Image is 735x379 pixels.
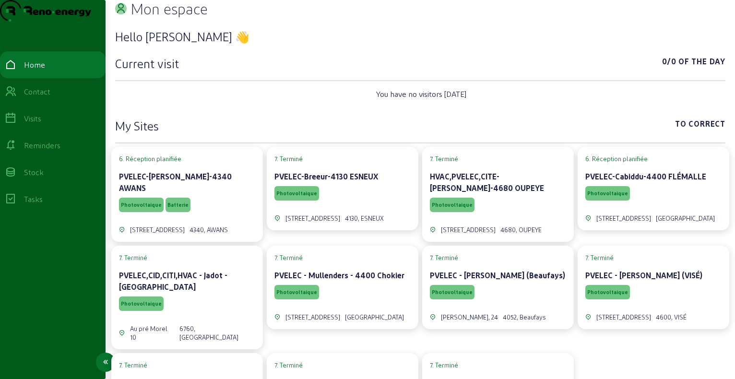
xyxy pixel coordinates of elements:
[274,361,411,369] cam-card-tag: 7. Terminé
[119,361,255,369] cam-card-tag: 7. Terminé
[119,271,227,291] cam-card-title: PVELEC,CID,CITI,HVAC - Jadot - [GEOGRAPHIC_DATA]
[167,201,189,208] span: Batterie
[500,225,542,234] div: 4680, OUPEYE
[24,166,44,178] div: Stock
[587,289,628,296] span: Photovoltaique
[274,271,404,280] cam-card-title: PVELEC - Mullenders - 4400 Chokier
[656,313,687,321] div: 4600, VISÉ
[678,56,725,71] span: Of the day
[441,225,496,234] div: [STREET_ADDRESS]
[190,225,228,234] div: 4340, AWANS
[675,118,725,133] span: To correct
[24,59,45,71] div: Home
[441,313,498,321] div: [PERSON_NAME], 24
[432,201,473,208] span: Photovoltaique
[24,193,43,205] div: Tasks
[24,86,50,97] div: Contact
[585,271,702,280] cam-card-title: PVELEC - [PERSON_NAME] (VISÉ)
[585,253,722,262] cam-card-tag: 7. Terminé
[430,271,565,280] cam-card-title: PVELEC - [PERSON_NAME] (Beaufays)
[274,154,411,163] cam-card-tag: 7. Terminé
[503,313,545,321] div: 4052, Beaufays
[285,313,340,321] div: [STREET_ADDRESS]
[662,56,676,71] span: 0/0
[115,29,725,44] h3: Hello [PERSON_NAME] 👋
[276,190,317,197] span: Photovoltaique
[121,201,162,208] span: Photovoltaique
[285,214,340,223] div: [STREET_ADDRESS]
[345,214,384,223] div: 4130, ESNEUX
[596,313,651,321] div: [STREET_ADDRESS]
[345,313,404,321] div: [GEOGRAPHIC_DATA]
[130,225,185,234] div: [STREET_ADDRESS]
[585,172,706,181] cam-card-title: PVELEC-Cabiddu-4400 FLÉMALLE
[119,253,255,262] cam-card-tag: 7. Terminé
[119,154,255,163] cam-card-tag: 6. Réception planifiée
[585,154,722,163] cam-card-tag: 6. Réception planifiée
[115,56,179,71] h3: Current visit
[24,140,60,151] div: Reminders
[432,289,473,296] span: Photovoltaique
[430,253,566,262] cam-card-tag: 7. Terminé
[179,324,255,342] div: 6760, [GEOGRAPHIC_DATA]
[376,88,466,100] span: You have no visitors [DATE]
[587,190,628,197] span: Photovoltaique
[119,172,232,192] cam-card-title: PVELEC-[PERSON_NAME]-4340 AWANS
[274,172,378,181] cam-card-title: PVELEC-Breeur-4130 ESNEUX
[596,214,651,223] div: [STREET_ADDRESS]
[430,154,566,163] cam-card-tag: 7. Terminé
[274,253,411,262] cam-card-tag: 7. Terminé
[430,361,566,369] cam-card-tag: 7. Terminé
[656,214,715,223] div: [GEOGRAPHIC_DATA]
[276,289,317,296] span: Photovoltaique
[115,118,159,133] h3: My Sites
[130,324,175,342] div: Au pré Morel 10
[24,113,41,124] div: Visits
[430,172,544,192] cam-card-title: HVAC,PVELEC,CITE- [PERSON_NAME]-4680 OUPEYE
[121,300,162,307] span: Photovoltaique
